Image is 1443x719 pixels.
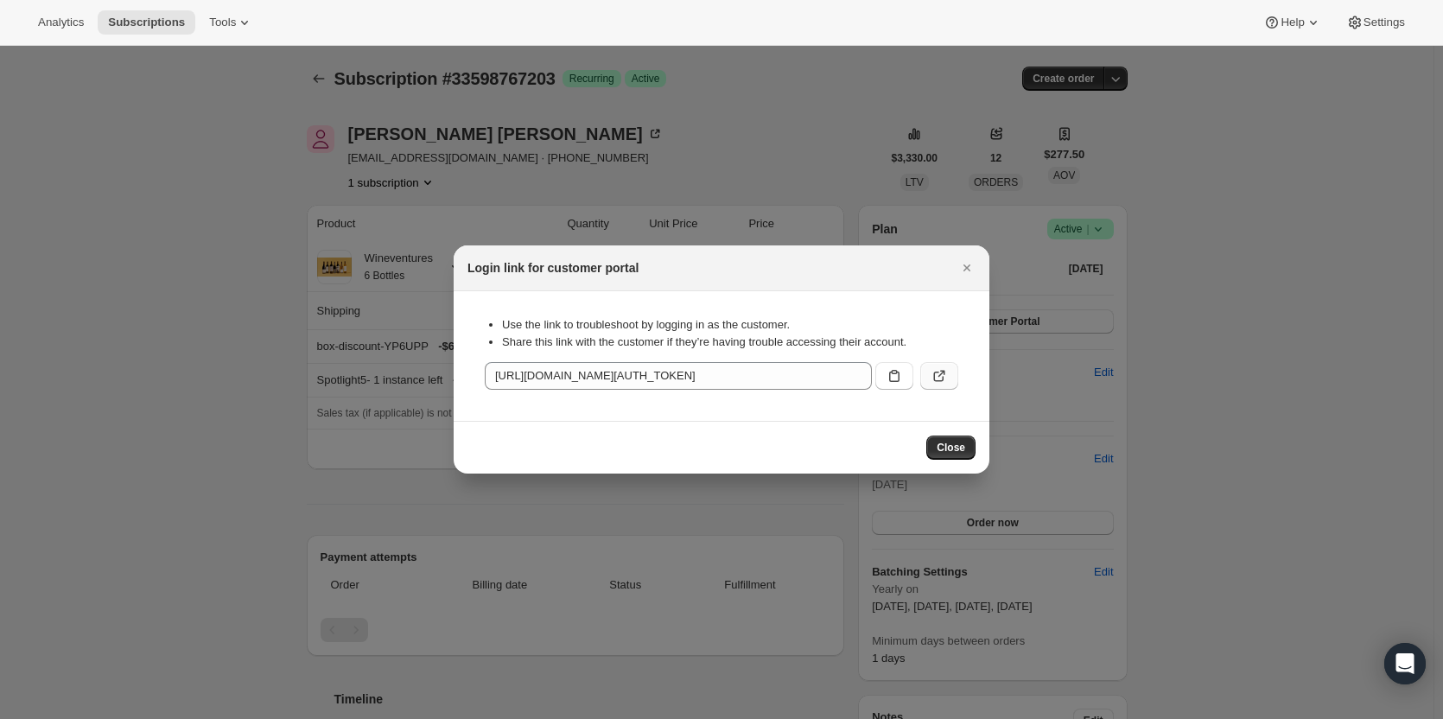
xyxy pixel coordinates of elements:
[1384,643,1426,684] div: Open Intercom Messenger
[108,16,185,29] span: Subscriptions
[1281,16,1304,29] span: Help
[467,259,639,277] h2: Login link for customer portal
[1253,10,1332,35] button: Help
[98,10,195,35] button: Subscriptions
[502,334,958,351] li: Share this link with the customer if they’re having trouble accessing their account.
[1336,10,1415,35] button: Settings
[955,256,979,280] button: Close
[209,16,236,29] span: Tools
[926,436,976,460] button: Close
[937,441,965,455] span: Close
[199,10,264,35] button: Tools
[1364,16,1405,29] span: Settings
[502,316,958,334] li: Use the link to troubleshoot by logging in as the customer.
[38,16,84,29] span: Analytics
[28,10,94,35] button: Analytics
